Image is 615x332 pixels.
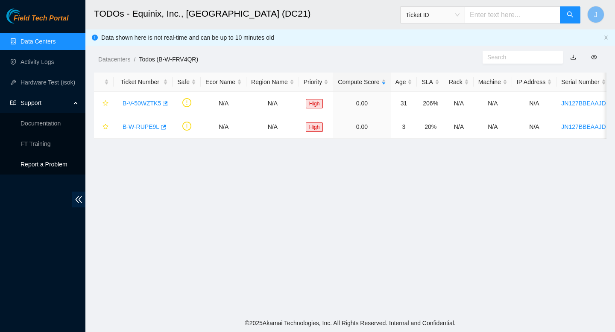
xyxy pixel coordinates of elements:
button: close [603,35,609,41]
a: Data Centers [20,38,56,45]
span: double-left [72,192,85,207]
img: Akamai Technologies [6,9,43,23]
a: Hardware Test (isok) [20,79,75,86]
span: J [594,9,597,20]
button: star [99,96,109,110]
span: High [306,99,323,108]
span: / [134,56,135,63]
span: exclamation-circle [182,98,191,107]
td: N/A [474,115,512,139]
a: Todos (B-W-FRV4QR) [139,56,198,63]
button: search [560,6,580,23]
td: N/A [512,115,556,139]
td: N/A [246,92,299,115]
td: N/A [201,115,246,139]
td: 31 [391,92,417,115]
td: 3 [391,115,417,139]
td: N/A [444,115,474,139]
span: read [10,100,16,106]
td: 20% [417,115,444,139]
a: B-W-RUPE9L [123,123,159,130]
button: star [99,120,109,134]
span: close [603,35,609,40]
footer: © 2025 Akamai Technologies, Inc. All Rights Reserved. Internal and Confidential. [85,314,615,332]
input: Search [487,52,551,62]
input: Enter text here... [465,6,560,23]
td: 0.00 [333,115,390,139]
span: Field Tech Portal [14,15,68,23]
span: star [102,124,108,131]
a: JN127BBEAAJD [561,123,606,130]
a: FT Training [20,140,51,147]
span: High [306,122,323,132]
span: star [102,100,108,107]
span: exclamation-circle [182,122,191,131]
td: N/A [201,92,246,115]
a: Documentation [20,120,61,127]
a: download [570,54,576,61]
td: N/A [512,92,556,115]
td: N/A [444,92,474,115]
span: Support [20,94,71,111]
p: Report a Problem [20,156,79,173]
button: download [564,50,583,64]
a: Datacenters [98,56,130,63]
span: eye [591,54,597,60]
td: 206% [417,92,444,115]
a: B-V-50WZTK5 [123,100,161,107]
td: 0.00 [333,92,390,115]
button: J [587,6,604,23]
a: Akamai TechnologiesField Tech Portal [6,15,68,26]
a: JN127BBEAAJD [561,100,606,107]
span: Ticket ID [406,9,460,21]
a: Activity Logs [20,58,54,65]
td: N/A [246,115,299,139]
span: search [567,11,574,19]
td: N/A [474,92,512,115]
